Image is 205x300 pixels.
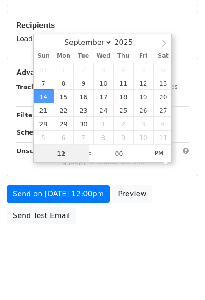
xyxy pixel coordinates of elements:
span: September 25, 2025 [113,103,133,117]
span: Mon [54,53,73,59]
span: September 29, 2025 [54,117,73,131]
span: October 4, 2025 [153,117,173,131]
span: October 2, 2025 [113,117,133,131]
strong: Schedule [16,129,49,136]
span: September 10, 2025 [93,76,113,90]
span: October 3, 2025 [133,117,153,131]
span: September 23, 2025 [73,103,93,117]
a: Preview [112,185,152,203]
span: Thu [113,53,133,59]
iframe: Chat Widget [160,256,205,300]
span: Fri [133,53,153,59]
span: Click to toggle [146,144,171,162]
span: October 6, 2025 [54,131,73,144]
span: September 18, 2025 [113,90,133,103]
span: Sat [153,53,173,59]
span: September 2, 2025 [73,63,93,76]
span: September 21, 2025 [34,103,54,117]
span: September 7, 2025 [34,76,54,90]
span: October 1, 2025 [93,117,113,131]
span: September 17, 2025 [93,90,113,103]
span: September 28, 2025 [34,117,54,131]
span: September 24, 2025 [93,103,113,117]
h5: Recipients [16,20,189,30]
span: September 12, 2025 [133,76,153,90]
span: September 30, 2025 [73,117,93,131]
input: Hour [34,145,89,163]
span: September 6, 2025 [153,63,173,76]
span: September 8, 2025 [54,76,73,90]
span: September 19, 2025 [133,90,153,103]
span: September 11, 2025 [113,76,133,90]
span: September 20, 2025 [153,90,173,103]
span: Sun [34,53,54,59]
span: September 5, 2025 [133,63,153,76]
a: Send on [DATE] 12:00pm [7,185,110,203]
span: September 3, 2025 [93,63,113,76]
span: October 5, 2025 [34,131,54,144]
input: Minute [92,145,147,163]
span: September 13, 2025 [153,76,173,90]
div: Loading... [16,20,189,44]
h5: Advanced [16,68,189,77]
a: Send Test Email [7,207,76,224]
span: September 27, 2025 [153,103,173,117]
span: October 8, 2025 [93,131,113,144]
span: September 22, 2025 [54,103,73,117]
span: October 11, 2025 [153,131,173,144]
strong: Tracking [16,83,47,91]
input: Year [112,38,145,47]
a: Copy unsubscribe link [63,158,145,166]
span: September 26, 2025 [133,103,153,117]
span: September 14, 2025 [34,90,54,103]
span: August 31, 2025 [34,63,54,76]
span: Tue [73,53,93,59]
span: : [89,144,92,162]
span: Wed [93,53,113,59]
span: October 7, 2025 [73,131,93,144]
span: September 4, 2025 [113,63,133,76]
span: September 16, 2025 [73,90,93,103]
span: October 10, 2025 [133,131,153,144]
span: October 9, 2025 [113,131,133,144]
span: September 9, 2025 [73,76,93,90]
label: UTM Codes [142,82,177,92]
span: September 15, 2025 [54,90,73,103]
strong: Unsubscribe [16,147,61,155]
strong: Filters [16,111,39,119]
span: September 1, 2025 [54,63,73,76]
